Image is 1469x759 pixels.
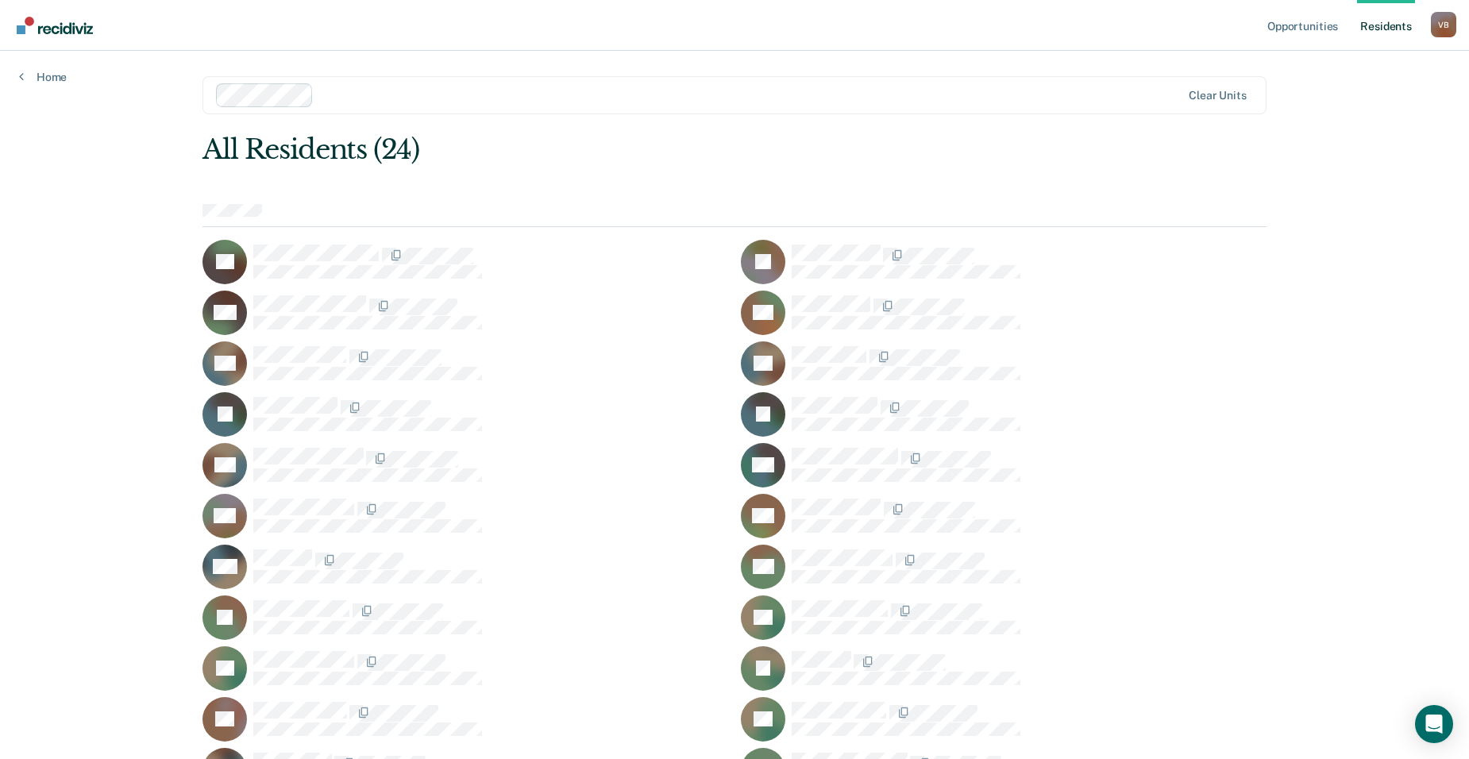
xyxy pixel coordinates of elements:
div: Open Intercom Messenger [1415,705,1453,743]
a: Home [19,70,67,84]
button: Profile dropdown button [1431,12,1456,37]
div: V B [1431,12,1456,37]
img: Recidiviz [17,17,93,34]
div: All Residents (24) [202,133,1054,166]
div: Clear units [1189,89,1247,102]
